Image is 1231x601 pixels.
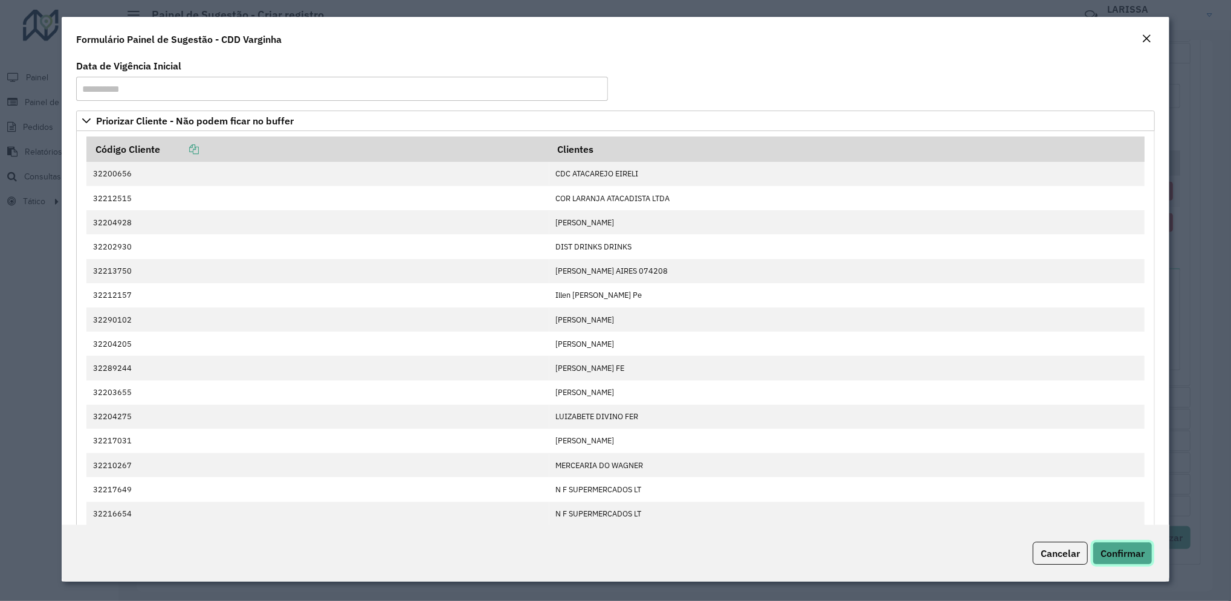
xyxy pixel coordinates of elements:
td: COR LARANJA ATACADISTA LTDA [549,186,1145,210]
span: Priorizar Cliente - Não podem ficar no buffer [96,116,294,126]
span: Cancelar [1041,547,1080,559]
span: Confirmar [1100,547,1145,559]
td: 32204275 [86,405,549,429]
td: 32210267 [86,453,549,477]
em: Fechar [1142,34,1151,43]
button: Confirmar [1093,542,1152,565]
th: Clientes [549,137,1145,162]
td: [PERSON_NAME] [549,381,1145,405]
td: Illen [PERSON_NAME] Pe [549,283,1145,307]
td: [PERSON_NAME] [549,429,1145,453]
td: LUIZABETE DIVINO FER [549,405,1145,429]
td: [PERSON_NAME] [549,307,1145,332]
td: MERCEARIA DO WAGNER [549,453,1145,477]
td: CDC ATACAREJO EIRELI [549,162,1145,186]
td: [PERSON_NAME] [549,332,1145,356]
td: [PERSON_NAME] [549,210,1145,234]
td: N F SUPERMERCADOS LT [549,477,1145,501]
td: 32213750 [86,259,549,283]
td: 32202930 [86,234,549,259]
label: Data de Vigência Inicial [76,59,181,73]
td: 32217649 [86,477,549,501]
td: [PERSON_NAME] AIRES 074208 [549,259,1145,283]
td: 32289244 [86,356,549,380]
th: Código Cliente [86,137,549,162]
td: 32212157 [86,283,549,307]
h4: Formulário Painel de Sugestão - CDD Varginha [76,32,282,47]
a: Priorizar Cliente - Não podem ficar no buffer [76,111,1155,131]
td: 32212515 [86,186,549,210]
a: Copiar [160,143,199,155]
td: [PERSON_NAME] FE [549,356,1145,380]
td: DIST DRINKS DRINKS [549,234,1145,259]
td: 32290102 [86,307,549,332]
td: 32203655 [86,381,549,405]
td: 32217031 [86,429,549,453]
td: 32204928 [86,210,549,234]
button: Cancelar [1033,542,1088,565]
td: 32204205 [86,332,549,356]
td: N F SUPERMERCADOS LT [549,502,1145,526]
td: 32216654 [86,502,549,526]
button: Close [1138,31,1155,47]
td: 32200656 [86,162,549,186]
